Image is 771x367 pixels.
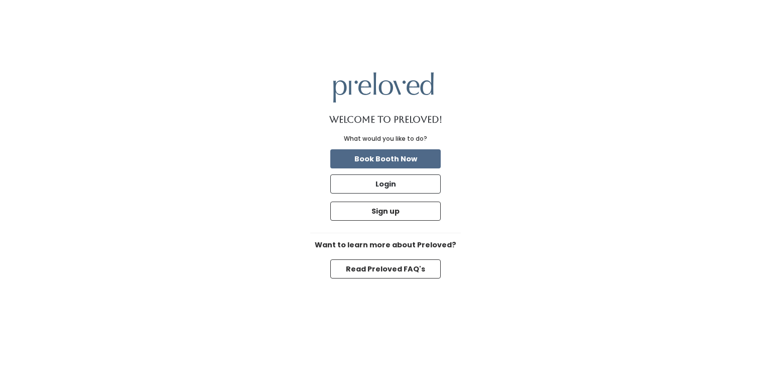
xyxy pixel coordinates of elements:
button: Book Booth Now [330,149,441,168]
button: Sign up [330,202,441,221]
button: Read Preloved FAQ's [330,259,441,279]
h6: Want to learn more about Preloved? [310,241,461,249]
button: Login [330,174,441,194]
a: Sign up [328,200,443,223]
img: preloved logo [333,72,434,102]
h1: Welcome to Preloved! [329,115,442,125]
a: Login [328,172,443,196]
div: What would you like to do? [344,134,427,143]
